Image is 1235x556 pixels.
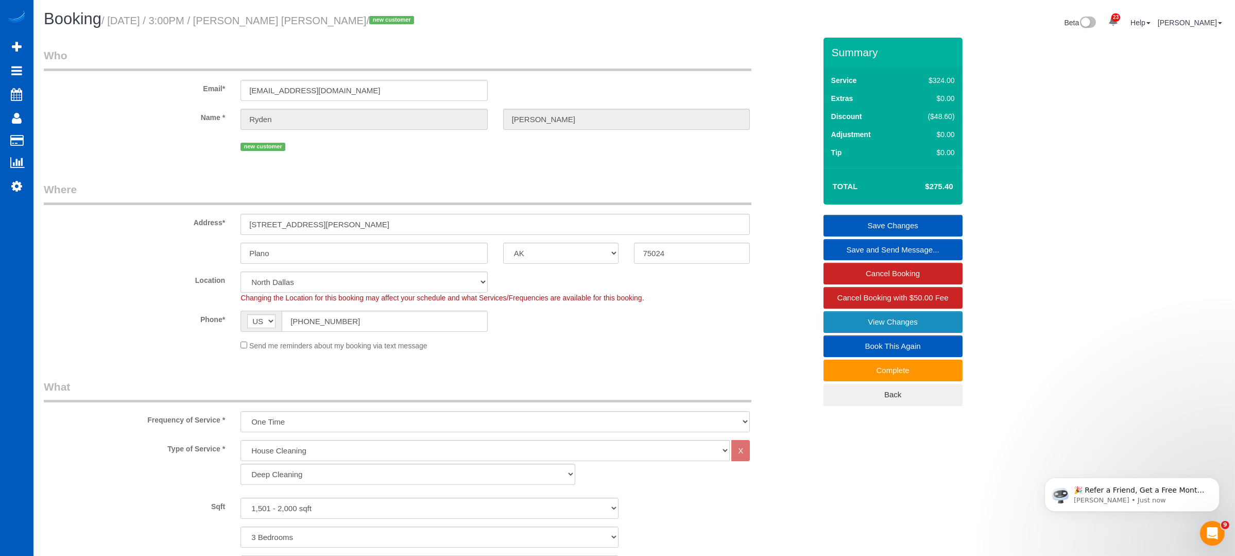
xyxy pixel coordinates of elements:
span: new customer [241,143,285,151]
a: Save and Send Message... [824,239,963,261]
h3: Summary [832,46,957,58]
input: Email* [241,80,488,101]
legend: Where [44,182,751,205]
span: / [367,15,418,26]
label: Service [831,75,857,86]
label: Address* [36,214,233,228]
img: New interface [1079,16,1096,30]
div: ($48.60) [906,111,954,122]
input: Zip Code* [634,243,750,264]
input: Phone* [282,311,488,332]
a: Complete [824,360,963,381]
legend: What [44,379,751,402]
a: Book This Again [824,335,963,357]
img: Automaid Logo [6,10,27,25]
iframe: Intercom notifications message [1029,456,1235,528]
input: City* [241,243,488,264]
h4: $275.40 [894,182,953,191]
a: 23 [1103,10,1123,33]
a: Save Changes [824,215,963,237]
div: $0.00 [906,129,954,140]
label: Name * [36,109,233,123]
a: Cancel Booking with $50.00 Fee [824,287,963,309]
a: Beta [1065,19,1096,27]
input: First Name* [241,109,488,130]
label: Extras [831,93,853,104]
iframe: Intercom live chat [1200,521,1225,546]
span: Send me reminders about my booking via text message [249,342,427,350]
a: Cancel Booking [824,263,963,284]
span: 9 [1221,521,1229,529]
strong: Total [833,182,858,191]
small: / [DATE] / 3:00PM / [PERSON_NAME] [PERSON_NAME] [101,15,417,26]
label: Email* [36,80,233,94]
a: Back [824,384,963,406]
div: $0.00 [906,147,954,158]
label: Adjustment [831,129,871,140]
a: View Changes [824,311,963,333]
span: Booking [44,10,101,28]
a: Help [1130,19,1151,27]
label: Sqft [36,498,233,512]
label: Type of Service * [36,440,233,454]
label: Tip [831,147,842,158]
span: Cancel Booking with $50.00 Fee [837,293,949,302]
label: Frequency of Service * [36,411,233,425]
span: new customer [369,16,414,24]
div: $0.00 [906,93,954,104]
label: Phone* [36,311,233,325]
div: $324.00 [906,75,954,86]
legend: Who [44,48,751,71]
span: Changing the Location for this booking may affect your schedule and what Services/Frequencies are... [241,294,644,302]
input: Last Name* [503,109,750,130]
span: 23 [1111,13,1120,22]
label: Location [36,272,233,285]
label: Discount [831,111,862,122]
a: [PERSON_NAME] [1158,19,1222,27]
